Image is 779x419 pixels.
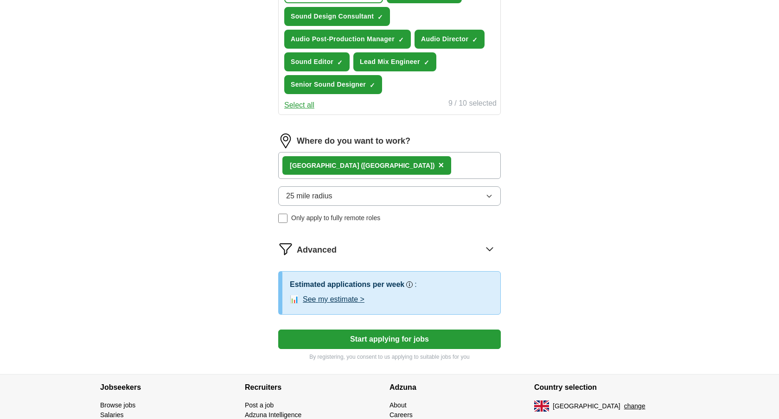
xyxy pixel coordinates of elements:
span: × [438,160,444,170]
button: Senior Sound Designer✓ [284,75,382,94]
button: Sound Editor✓ [284,52,350,71]
a: Post a job [245,401,274,409]
span: ✓ [377,13,383,21]
h4: Country selection [534,375,679,400]
button: change [624,401,645,411]
label: Where do you want to work? [297,135,410,147]
span: Audio Director [421,34,468,44]
div: 9 / 10 selected [448,98,497,111]
button: Audio Post-Production Manager✓ [284,30,411,49]
span: ✓ [370,82,375,89]
span: ✓ [424,59,429,66]
span: 📊 [290,294,299,305]
p: By registering, you consent to us applying to suitable jobs for you [278,353,501,361]
span: ✓ [472,36,478,44]
span: ✓ [398,36,404,44]
span: [GEOGRAPHIC_DATA] [553,401,620,411]
span: Sound Design Consultant [291,12,374,21]
span: ([GEOGRAPHIC_DATA]) [361,162,434,169]
strong: [GEOGRAPHIC_DATA] [290,162,359,169]
span: Advanced [297,244,337,256]
a: Browse jobs [100,401,135,409]
span: 25 mile radius [286,190,332,202]
span: ✓ [337,59,343,66]
button: Audio Director✓ [415,30,485,49]
img: UK flag [534,400,549,412]
h3: Estimated applications per week [290,279,404,290]
img: location.png [278,133,293,148]
button: See my estimate > [303,294,364,305]
input: Only apply to fully remote roles [278,214,287,223]
a: Careers [389,411,413,419]
a: About [389,401,407,409]
span: Audio Post-Production Manager [291,34,395,44]
button: × [438,159,444,172]
span: Sound Editor [291,57,333,67]
img: filter [278,241,293,256]
button: Start applying for jobs [278,330,501,349]
button: Lead Mix Engineer✓ [353,52,436,71]
h3: : [415,279,416,290]
span: Lead Mix Engineer [360,57,420,67]
a: Salaries [100,411,124,419]
span: Only apply to fully remote roles [291,213,380,223]
button: Select all [284,100,314,111]
a: Adzuna Intelligence [245,411,301,419]
button: Sound Design Consultant✓ [284,7,390,26]
button: 25 mile radius [278,186,501,206]
span: Senior Sound Designer [291,80,366,89]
